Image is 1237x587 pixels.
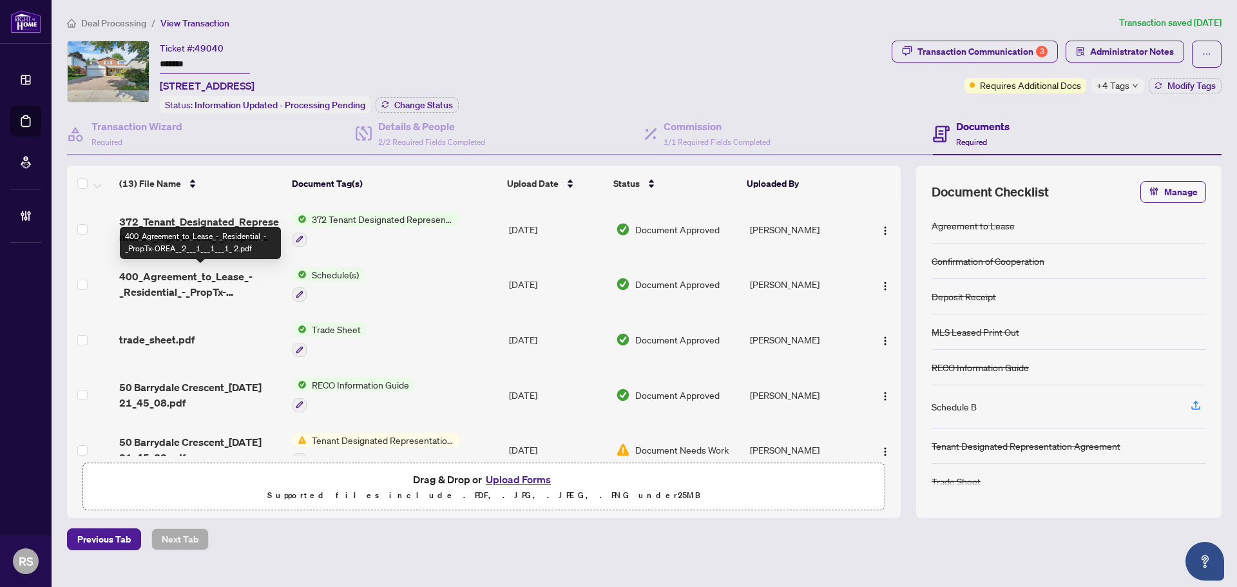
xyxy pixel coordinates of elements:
span: Administrator Notes [1090,41,1174,62]
span: 2/2 Required Fields Completed [378,137,485,147]
button: Manage [1140,181,1206,203]
td: [PERSON_NAME] [745,202,863,257]
span: trade_sheet.pdf [119,332,195,347]
button: Logo [875,219,896,240]
th: Uploaded By [742,166,859,202]
td: [DATE] [504,312,611,367]
button: Change Status [376,97,459,113]
span: Document Checklist [932,183,1049,201]
span: 1/1 Required Fields Completed [664,137,771,147]
button: Status IconRECO Information Guide [292,378,414,412]
img: Status Icon [292,212,307,226]
span: ellipsis [1202,50,1211,59]
span: Tenant Designated Representation Agreement [307,433,459,447]
h4: Commission [664,119,771,134]
img: Logo [880,281,890,291]
span: Upload Date [507,177,559,191]
img: Document Status [616,277,630,291]
td: [PERSON_NAME] [745,367,863,423]
span: Document Approved [635,388,720,402]
th: (13) File Name [114,166,287,202]
div: Trade Sheet [932,474,981,488]
span: Previous Tab [77,529,131,550]
div: RECO Information Guide [932,360,1029,374]
span: Trade Sheet [307,322,366,336]
button: Transaction Communication3 [892,41,1058,63]
span: home [67,19,76,28]
li: / [151,15,155,30]
span: View Transaction [160,17,229,29]
span: Schedule(s) [307,267,364,282]
span: 372 Tenant Designated Representation Agreement - Authority for Lease or Purchase [307,212,459,226]
span: +4 Tags [1097,78,1129,93]
div: 3 [1036,46,1048,57]
div: Status: [160,96,370,113]
button: Logo [875,385,896,405]
span: Requires Additional Docs [980,78,1081,92]
td: [DATE] [504,202,611,257]
th: Upload Date [502,166,608,202]
p: Supported files include .PDF, .JPG, .JPEG, .PNG under 25 MB [91,488,877,503]
th: Document Tag(s) [287,166,503,202]
span: 372_Tenant_Designated_Representation_Agreement_-_PropTx-[PERSON_NAME].pdf [119,214,282,245]
span: Document Approved [635,222,720,236]
span: RS [19,552,34,570]
button: Previous Tab [67,528,141,550]
img: Logo [880,226,890,236]
div: 400_Agreement_to_Lease_-_Residential_-_PropTx-OREA__2___1___1___1_ 2.pdf [120,227,281,259]
span: Information Updated - Processing Pending [195,99,365,111]
button: Status Icon372 Tenant Designated Representation Agreement - Authority for Lease or Purchase [292,212,459,247]
div: Transaction Communication [917,41,1048,62]
div: Tenant Designated Representation Agreement [932,439,1120,453]
div: Agreement to Lease [932,218,1015,233]
div: Schedule B [932,399,977,414]
button: Status IconTrade Sheet [292,322,366,357]
td: [PERSON_NAME] [745,423,863,478]
h4: Documents [956,119,1010,134]
span: [STREET_ADDRESS] [160,78,254,93]
button: Logo [875,329,896,350]
h4: Details & People [378,119,485,134]
img: logo [10,10,41,34]
span: (13) File Name [119,177,181,191]
img: Logo [880,447,890,457]
span: solution [1076,47,1085,56]
td: [DATE] [504,423,611,478]
button: Logo [875,274,896,294]
span: 50 Barrydale Crescent_[DATE] 21_45_32.pdf [119,434,282,465]
span: Manage [1164,182,1198,202]
img: IMG-C12335161_1.jpg [68,41,149,102]
div: Ticket #: [160,41,224,55]
img: Status Icon [292,267,307,282]
td: [PERSON_NAME] [745,257,863,313]
button: Administrator Notes [1066,41,1184,63]
div: Confirmation of Cooperation [932,254,1044,268]
img: Logo [880,336,890,346]
span: Document Approved [635,332,720,347]
img: Logo [880,391,890,401]
button: Status IconTenant Designated Representation Agreement [292,433,459,468]
button: Next Tab [151,528,209,550]
img: Document Status [616,388,630,402]
td: [PERSON_NAME] [745,312,863,367]
span: Status [613,177,640,191]
button: Upload Forms [482,471,555,488]
div: MLS Leased Print Out [932,325,1019,339]
img: Status Icon [292,378,307,392]
td: [DATE] [504,257,611,313]
td: [DATE] [504,367,611,423]
img: Document Status [616,332,630,347]
button: Status IconSchedule(s) [292,267,364,302]
h4: Transaction Wizard [91,119,182,134]
button: Open asap [1185,542,1224,581]
span: Modify Tags [1167,81,1216,90]
img: Status Icon [292,322,307,336]
img: Document Status [616,443,630,457]
th: Status [608,166,742,202]
span: 50 Barrydale Crescent_[DATE] 21_45_08.pdf [119,380,282,410]
span: 49040 [195,43,224,54]
button: Logo [875,439,896,460]
span: down [1132,82,1138,89]
span: Drag & Drop orUpload FormsSupported files include .PDF, .JPG, .JPEG, .PNG under25MB [83,463,885,511]
span: Required [956,137,987,147]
